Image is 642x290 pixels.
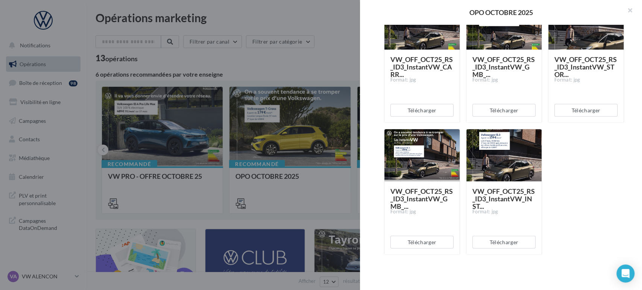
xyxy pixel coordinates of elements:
[390,236,454,248] button: Télécharger
[390,187,453,210] span: VW_OFF_OCT25_RS_ID3_InstantVW_GMB_...
[390,104,454,116] button: Télécharger
[390,55,453,78] span: VW_OFF_OCT25_RS_ID3_InstantVW_CARR...
[472,236,536,248] button: Télécharger
[472,104,536,116] button: Télécharger
[390,76,454,83] div: Format: jpg
[472,208,536,215] div: Format: jpg
[472,55,535,78] span: VW_OFF_OCT25_RS_ID3_InstantVW_GMB_...
[372,9,630,16] div: OPO OCTOBRE 2025
[554,76,618,83] div: Format: jpg
[472,76,536,83] div: Format: jpg
[554,55,617,78] span: VW_OFF_OCT25_RS_ID3_InstantVW_STOR...
[616,264,634,282] div: Open Intercom Messenger
[554,104,618,116] button: Télécharger
[472,187,535,210] span: VW_OFF_OCT25_RS_ID3_InstantVW_INST...
[390,208,454,215] div: Format: jpg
